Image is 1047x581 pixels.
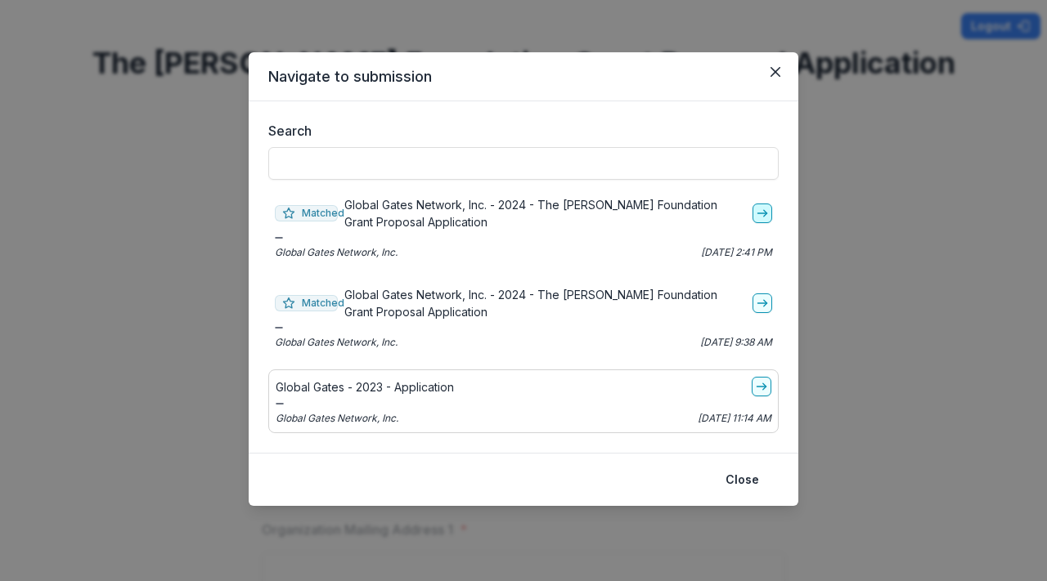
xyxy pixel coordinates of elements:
span: Matched [275,205,338,221]
p: Global Gates Network, Inc. - 2024 - The [PERSON_NAME] Foundation Grant Proposal Application [344,286,746,320]
p: Global Gates - 2023 - Application [276,378,454,396]
button: Close [762,59,789,85]
p: Global Gates Network, Inc. - 2024 - The [PERSON_NAME] Foundation Grant Proposal Application [344,196,746,230]
label: Search [268,121,769,141]
p: Global Gates Network, Inc. [275,245,398,260]
header: Navigate to submission [249,52,798,101]
p: Global Gates Network, Inc. [276,411,398,426]
p: [DATE] 9:38 AM [700,335,772,350]
button: Close [716,467,769,493]
a: go-to [752,377,771,396]
span: Matched [275,295,338,311]
p: Global Gates Network, Inc. [275,335,398,350]
p: [DATE] 11:14 AM [698,411,771,426]
a: go-to [753,203,772,223]
a: go-to [753,293,772,313]
p: [DATE] 2:41 PM [701,245,772,260]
